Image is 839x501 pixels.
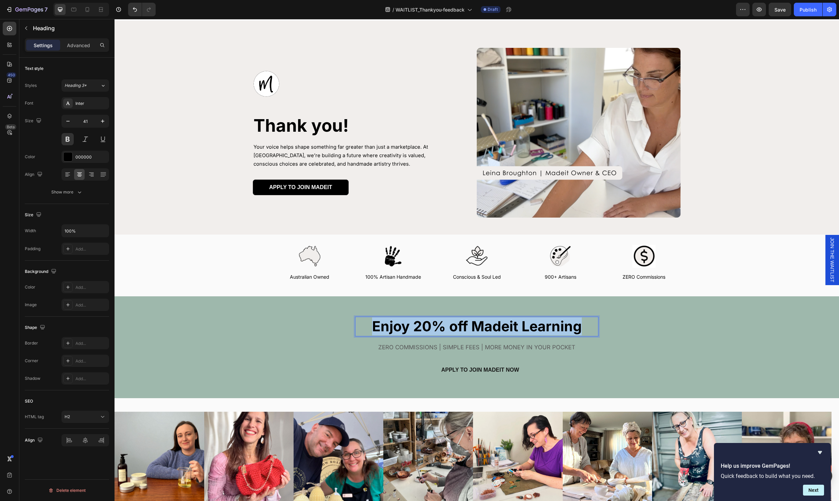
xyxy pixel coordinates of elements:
div: Add... [75,246,107,252]
button: H2 [62,411,109,423]
span: WAITLIST_Thankyou-feedback [396,6,465,13]
div: Inter [75,100,107,107]
span: Save [774,7,786,13]
span: JOIN THE WAITLIST [714,219,721,263]
img: gempages_582886930119656088-c72af3d4-cc53-463c-bbd3-a6e3fe5964f4.jpg [538,393,627,482]
p: Advanced [67,42,90,49]
button: Publish [794,3,822,16]
img: gempages_582886930119656088-4f8e3703-0ee3-4d03-b06a-0217e88fa93c.png [434,226,457,249]
div: Show more [51,189,83,196]
span: / [392,6,394,13]
p: ZERO Commissions [493,255,565,261]
img: gempages_582886930119656088-af4cfdc7-77db-43e7-821f-0f6f7751a332.jpg [90,393,179,482]
img: gempages_582886930119656088-5c4730cc-718e-44c8-8370-24796325ba67.jpg [448,393,538,482]
div: Font [25,100,33,106]
img: gempages_582886930119656088-91db1278-54be-44b8-bc60-61afcf5231cc.jpg [179,393,269,482]
img: gempages_582886930119656088-26a3a983-6373-4de3-841e-0e677b2e928a.jpg [518,226,541,249]
div: Publish [800,6,817,13]
img: gempages_582886930119656088-a55c04df-ce7b-42ab-86a6-7cb7af4f1095.jpg [359,393,448,482]
div: 450 [6,72,16,78]
h1: Thank you! [138,95,331,117]
p: Quick feedback to build what you need. [721,473,824,479]
div: Beta [5,124,16,130]
div: Align [25,170,44,179]
div: Add... [75,302,107,308]
div: Styles [25,82,37,89]
img: gempages_582886930119656088-4ed9357c-e4f5-4863-85b7-612d80543e9c.jpg [269,393,359,482]
div: Add... [75,358,107,364]
p: Settings [34,42,53,49]
button: Show more [25,186,109,198]
p: 900+ Artisans [410,255,482,261]
button: 7 [3,3,51,16]
button: Hide survey [816,448,824,457]
div: Color [25,154,35,160]
div: 000000 [75,154,107,160]
div: SEO [25,398,33,404]
p: 7 [45,5,48,14]
h2: Help us improve GemPages! [721,462,824,470]
p: APPLY TO JOIN MADEIT NOW [327,347,404,355]
p: Conscious & Soul Led [326,255,398,261]
p: Australian Owned [159,255,231,261]
p: 100% Artisan Handmade [243,255,315,261]
div: Corner [25,358,38,364]
input: Auto [62,225,109,237]
img: gempages_582886930119656088-7bb8b89e-babe-4a0e-a8d0-adf5cfed7d49.png [138,51,165,78]
div: Add... [75,284,107,291]
div: Image [25,302,37,308]
a: APPLY TO JOIN MADEIT [138,161,234,176]
img: gempages_582886930119656088-179f46d6-7fa8-4f7c-b808-17b8ebd7d986.png [351,226,374,249]
h2: Rich Text Editor. Editing area: main [241,298,484,317]
iframe: Design area [115,19,839,501]
div: Size [25,210,43,220]
img: gempages_582886930119656088-3b08af3f-d863-484f-bfa6-39fcdcdd6c30.png [183,226,207,249]
div: Undo/Redo [128,3,156,16]
span: Draft [488,6,498,13]
button: Heading 3* [62,79,109,92]
div: Align [25,436,44,445]
img: Alt Image [362,29,566,199]
button: Save [769,3,791,16]
a: APPLY TO JOIN MADEIT NOW [310,343,421,359]
div: Shadow [25,375,40,382]
p: Heading [33,24,106,32]
span: Your voice helps shape something far greater than just a marketplace. At [GEOGRAPHIC_DATA], we’re... [139,125,314,148]
div: Text style [25,66,43,72]
div: HTML tag [25,414,44,420]
div: Width [25,228,36,234]
div: Add... [75,376,107,382]
button: Delete element [25,485,109,496]
div: Size [25,116,43,126]
img: gempages_582886930119656088-24442dd1-b972-42e8-8d5d-e7a06799d96d.jpg [627,393,717,482]
div: Delete element [48,486,86,495]
div: Color [25,284,35,290]
div: Padding [25,246,40,252]
div: Add... [75,340,107,347]
div: Background [25,267,58,276]
span: H2 [65,414,70,419]
p: APPLY TO JOIN MADEIT [155,164,218,172]
img: gempages_582886930119656088-624c045f-2ae1-498a-b0a4-ed06269de9f4.png [267,226,290,249]
div: Help us improve GemPages! [721,448,824,496]
button: Next question [803,485,824,496]
strong: Enjoy 20% off Madeit Learning [258,299,467,316]
div: Border [25,340,38,346]
div: Shape [25,323,47,332]
p: ZERO COMMISSIONS | SIMPLE FEES | MORE MONEY IN YOUR POCKET [246,324,478,333]
span: Heading 3* [65,82,87,89]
